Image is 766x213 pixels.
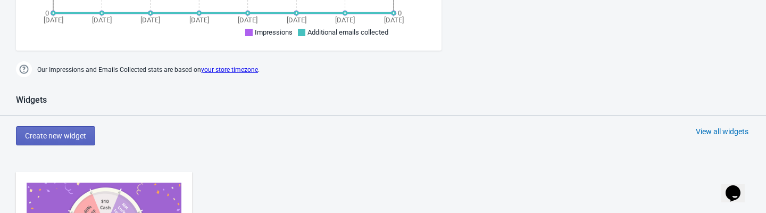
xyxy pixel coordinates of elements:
[25,132,86,140] span: Create new widget
[45,9,49,17] tspan: 0
[307,28,388,36] span: Additional emails collected
[37,61,260,79] span: Our Impressions and Emails Collected stats are based on .
[92,16,112,24] tspan: [DATE]
[255,28,293,36] span: Impressions
[189,16,209,24] tspan: [DATE]
[384,16,404,24] tspan: [DATE]
[721,170,755,202] iframe: chat widget
[140,16,160,24] tspan: [DATE]
[44,16,63,24] tspan: [DATE]
[335,16,355,24] tspan: [DATE]
[16,126,95,145] button: Create new widget
[238,16,257,24] tspan: [DATE]
[398,9,402,17] tspan: 0
[287,16,306,24] tspan: [DATE]
[696,126,748,137] div: View all widgets
[201,66,258,73] a: your store timezone
[16,61,32,77] img: help.png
